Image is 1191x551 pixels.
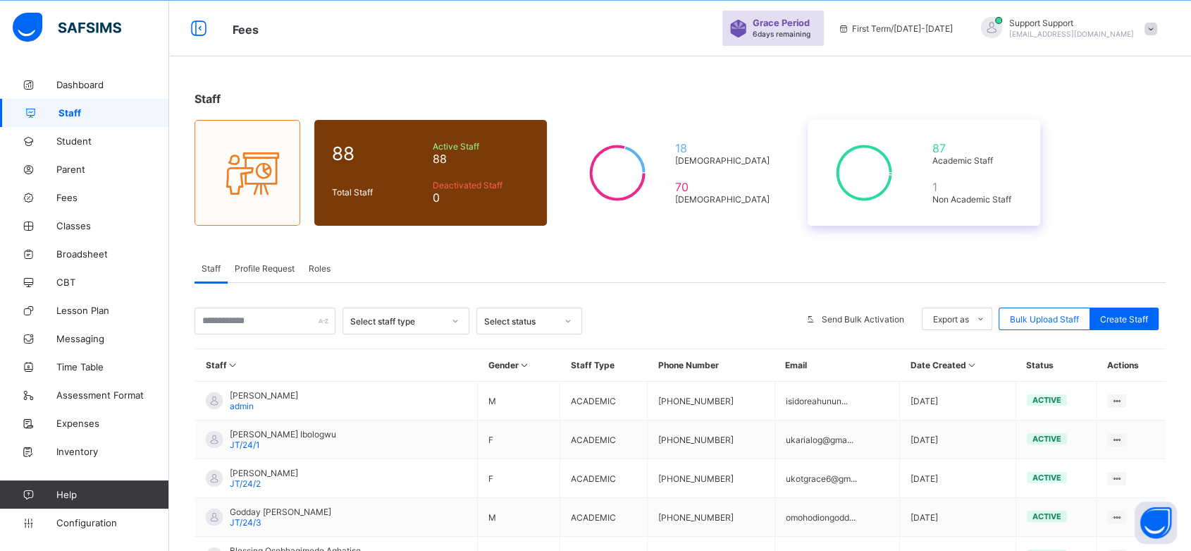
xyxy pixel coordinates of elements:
span: Export as [933,314,969,325]
span: JT/24/1 [230,440,260,450]
span: 88 [433,152,529,166]
span: [PERSON_NAME] [230,468,298,478]
span: 87 [932,141,1023,155]
i: Sort in Ascending Order [227,360,239,370]
span: 70 [675,180,776,194]
td: [DATE] [900,459,1016,498]
td: ACADEMIC [560,459,648,498]
td: [PHONE_NUMBER] [648,420,775,459]
span: 0 [433,190,529,205]
td: [PHONE_NUMBER] [648,498,775,537]
td: isidoreahunun... [775,382,900,420]
span: active [1032,511,1061,521]
span: Parent [56,164,169,175]
th: Email [775,349,900,382]
span: Help [56,489,168,500]
td: ukarialog@gma... [775,420,900,459]
span: Staff [58,107,169,119]
span: Profile Request [235,263,295,274]
th: Date Created [900,349,1016,382]
span: CBT [56,277,169,288]
td: F [478,459,560,498]
span: Support Support [1009,18,1134,28]
span: active [1032,395,1061,405]
span: [DEMOGRAPHIC_DATA] [675,194,776,205]
span: Deactivated Staff [433,180,529,190]
th: Staff [195,349,478,382]
span: Inventory [56,446,169,457]
span: Fees [233,23,259,37]
span: Create Staff [1100,314,1148,325]
span: Academic Staff [932,155,1023,166]
button: Open asap [1135,502,1177,544]
span: Classes [56,220,169,231]
span: JT/24/3 [230,517,261,528]
th: Staff Type [560,349,648,382]
th: Actions [1097,349,1166,382]
span: Godday [PERSON_NAME] [230,507,331,517]
span: Bulk Upload Staff [1010,314,1079,325]
span: Lesson Plan [56,305,169,316]
span: Staff [195,92,221,106]
span: active [1032,434,1061,444]
td: [PHONE_NUMBER] [648,459,775,498]
span: JT/24/2 [230,478,261,489]
span: admin [230,401,254,411]
td: [DATE] [900,420,1016,459]
span: 18 [675,141,776,155]
td: F [478,420,560,459]
div: Select staff type [350,316,443,327]
span: session/term information [838,23,953,34]
td: ACADEMIC [560,498,648,537]
span: Broadsheet [56,248,169,260]
span: Active Staff [433,141,529,152]
span: 1 [932,180,1023,194]
span: Dashboard [56,79,169,90]
td: M [478,498,560,537]
span: [PERSON_NAME] Ibologwu [230,429,336,440]
i: Sort in Ascending Order [519,360,531,370]
div: Select status [484,316,556,327]
td: [DATE] [900,498,1016,537]
span: Send Bulk Activation [822,314,904,325]
span: 6 days remaining [753,30,810,38]
span: Fees [56,192,169,203]
th: Phone Number [648,349,775,382]
td: [PHONE_NUMBER] [648,382,775,420]
span: Student [56,135,169,147]
span: [DEMOGRAPHIC_DATA] [675,155,776,166]
th: Status [1016,349,1097,382]
span: Staff [202,263,221,274]
div: Total Staff [328,183,429,201]
span: [EMAIL_ADDRESS][DOMAIN_NAME] [1009,30,1134,38]
img: safsims [13,13,121,42]
span: Configuration [56,517,168,528]
td: omohodiongodd... [775,498,900,537]
td: [DATE] [900,382,1016,420]
span: Expenses [56,418,169,429]
td: ACADEMIC [560,382,648,420]
i: Sort in Ascending Order [966,360,978,370]
span: Assessment Format [56,389,169,401]
td: ukotgrace6@gm... [775,459,900,498]
th: Gender [478,349,560,382]
td: ACADEMIC [560,420,648,459]
span: Time Table [56,361,169,373]
span: Messaging [56,333,169,344]
span: [PERSON_NAME] [230,390,298,401]
span: Non Academic Staff [932,194,1023,205]
span: active [1032,473,1061,483]
td: M [478,382,560,420]
img: sticker-purple.71386a28dfed39d6af7621340158ba97.svg [729,20,747,37]
span: Roles [309,263,331,274]
div: SupportSupport [967,17,1164,40]
span: 88 [332,143,426,164]
span: Grace Period [753,18,810,28]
